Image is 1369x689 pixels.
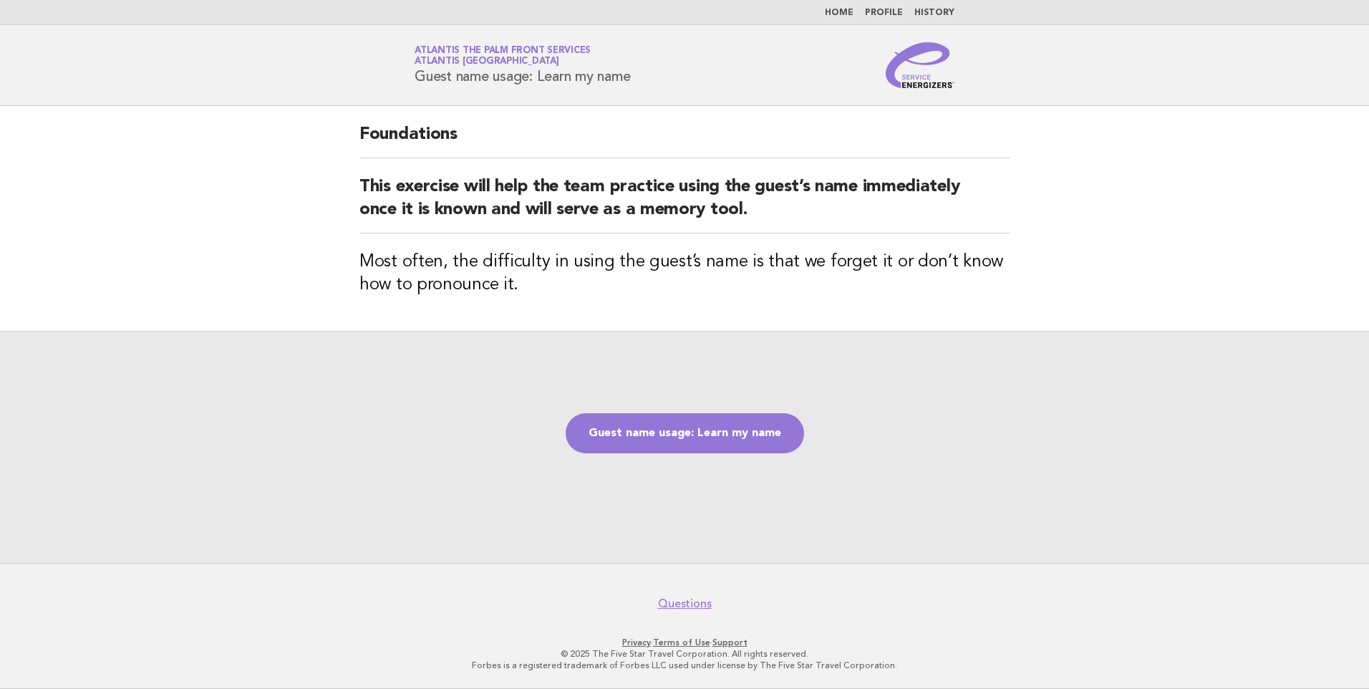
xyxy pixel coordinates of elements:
[246,660,1123,671] p: Forbes is a registered trademark of Forbes LLC used under license by The Five Star Travel Corpora...
[653,637,710,647] a: Terms of Use
[359,251,1010,297] h3: Most often, the difficulty in using the guest’s name is that we forget it or don’t know how to pr...
[622,637,651,647] a: Privacy
[825,9,853,17] a: Home
[658,597,712,611] a: Questions
[415,46,591,66] a: Atlantis The Palm Front ServicesAtlantis [GEOGRAPHIC_DATA]
[359,123,1010,158] h2: Foundations
[865,9,903,17] a: Profile
[246,648,1123,660] p: © 2025 The Five Star Travel Corporation. All rights reserved.
[566,413,804,453] a: Guest name usage: Learn my name
[359,175,1010,233] h2: This exercise will help the team practice using the guest’s name immediately once it is known and...
[712,637,748,647] a: Support
[246,637,1123,648] p: · ·
[886,42,954,88] img: Service Energizers
[914,9,954,17] a: History
[415,47,630,84] h1: Guest name usage: Learn my name
[415,57,559,67] span: Atlantis [GEOGRAPHIC_DATA]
